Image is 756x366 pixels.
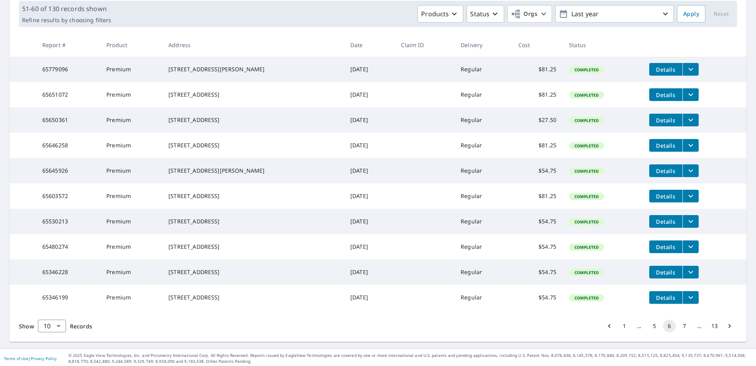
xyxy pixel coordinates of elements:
[648,320,661,332] button: Go to page 5
[563,33,643,57] th: Status
[682,266,699,278] button: filesDropdownBtn-65346228
[683,9,699,19] span: Apply
[454,183,512,209] td: Regular
[344,259,395,285] td: [DATE]
[100,285,162,310] td: Premium
[68,353,752,364] p: © 2025 Eagle View Technologies, Inc. and Pictometry International Corp. All Rights Reserved. Repo...
[633,322,646,330] div: …
[100,33,162,57] th: Product
[512,259,563,285] td: $54.75
[421,9,449,19] p: Products
[344,107,395,133] td: [DATE]
[470,9,490,19] p: Status
[168,192,338,200] div: [STREET_ADDRESS]
[568,7,661,21] p: Last year
[38,315,66,337] div: 10
[454,107,512,133] td: Regular
[603,320,616,332] button: Go to previous page
[36,285,100,310] td: 65346199
[507,5,552,23] button: Orgs
[693,322,706,330] div: …
[682,114,699,126] button: filesDropdownBtn-65650361
[344,133,395,158] td: [DATE]
[512,133,563,158] td: $81.25
[512,57,563,82] td: $81.25
[168,294,338,301] div: [STREET_ADDRESS]
[512,285,563,310] td: $54.75
[512,33,563,57] th: Cost
[570,194,603,199] span: Completed
[512,158,563,183] td: $54.75
[36,133,100,158] td: 65646258
[36,183,100,209] td: 65603572
[570,118,603,123] span: Completed
[454,285,512,310] td: Regular
[654,218,678,225] span: Details
[36,57,100,82] td: 65779096
[649,88,682,101] button: detailsBtn-65651072
[512,234,563,259] td: $54.75
[654,243,678,251] span: Details
[36,259,100,285] td: 65346228
[454,158,512,183] td: Regular
[682,215,699,228] button: filesDropdownBtn-65530213
[31,356,57,361] a: Privacy Policy
[36,158,100,183] td: 65645926
[618,320,631,332] button: Go to page 1
[38,320,66,332] div: Show 10 records
[654,116,678,124] span: Details
[682,63,699,76] button: filesDropdownBtn-65779096
[649,190,682,202] button: detailsBtn-65603572
[512,209,563,234] td: $54.75
[168,65,338,73] div: [STREET_ADDRESS][PERSON_NAME]
[168,217,338,225] div: [STREET_ADDRESS]
[454,234,512,259] td: Regular
[654,142,678,149] span: Details
[682,291,699,304] button: filesDropdownBtn-65346199
[682,164,699,177] button: filesDropdownBtn-65645926
[454,133,512,158] td: Regular
[100,133,162,158] td: Premium
[168,116,338,124] div: [STREET_ADDRESS]
[344,158,395,183] td: [DATE]
[570,270,603,275] span: Completed
[100,82,162,107] td: Premium
[454,259,512,285] td: Regular
[100,183,162,209] td: Premium
[344,285,395,310] td: [DATE]
[100,158,162,183] td: Premium
[649,114,682,126] button: detailsBtn-65650361
[100,234,162,259] td: Premium
[654,91,678,99] span: Details
[570,244,603,250] span: Completed
[682,139,699,152] button: filesDropdownBtn-65646258
[511,9,537,19] span: Orgs
[168,268,338,276] div: [STREET_ADDRESS]
[570,143,603,149] span: Completed
[100,259,162,285] td: Premium
[168,141,338,149] div: [STREET_ADDRESS]
[100,57,162,82] td: Premium
[70,322,92,330] span: Records
[344,82,395,107] td: [DATE]
[344,183,395,209] td: [DATE]
[4,356,57,361] p: |
[4,356,28,361] a: Terms of Use
[100,107,162,133] td: Premium
[512,107,563,133] td: $27.50
[395,33,454,57] th: Claim ID
[654,269,678,276] span: Details
[682,88,699,101] button: filesDropdownBtn-65651072
[344,33,395,57] th: Date
[36,107,100,133] td: 65650361
[723,320,736,332] button: Go to next page
[454,57,512,82] td: Regular
[344,234,395,259] td: [DATE]
[654,294,678,301] span: Details
[168,167,338,175] div: [STREET_ADDRESS][PERSON_NAME]
[22,4,111,13] p: 51-60 of 130 records shown
[100,209,162,234] td: Premium
[19,322,34,330] span: Show
[36,82,100,107] td: 65651072
[454,82,512,107] td: Regular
